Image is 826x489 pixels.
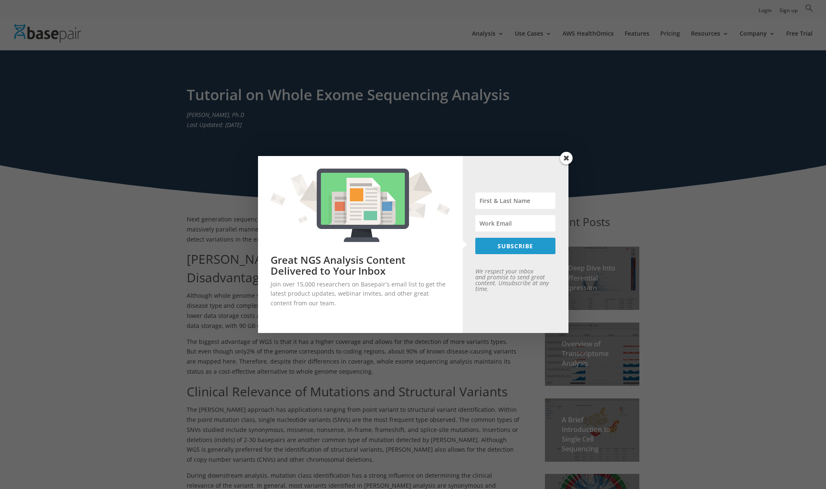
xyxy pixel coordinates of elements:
[475,238,556,254] button: SUBSCRIBE
[475,192,556,209] input: First & Last Name
[271,280,450,308] p: Join over 15,000 researchers on Basepair's email list to get the latest product updates, webinar ...
[271,255,450,277] h2: Great NGS Analysis Content Delivered to Your Inbox
[264,162,456,248] img: Great NGS Analysis Content Delivered to Your Inbox
[475,267,549,293] em: We respect your inbox and promise to send great content. Unsubscribe at any time.
[475,215,556,231] input: Work Email
[498,242,533,250] span: SUBSCRIBE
